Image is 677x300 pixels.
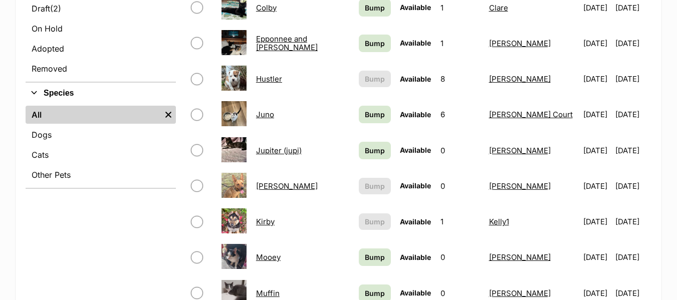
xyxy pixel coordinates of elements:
a: Cats [26,146,176,164]
a: Bump [359,248,390,266]
span: Available [400,217,431,226]
td: [DATE] [615,97,650,132]
span: Available [400,288,431,297]
a: Adopted [26,40,176,58]
a: [PERSON_NAME] [489,181,551,191]
span: Available [400,39,431,47]
span: Available [400,253,431,261]
a: Removed [26,60,176,78]
td: [DATE] [579,169,614,203]
a: Mooey [256,252,281,262]
a: Epponnee and [PERSON_NAME] [256,34,318,52]
span: Bump [365,181,385,191]
a: [PERSON_NAME] [489,74,551,84]
a: Bump [359,106,390,123]
img: Juno [221,101,247,126]
button: Bump [359,213,390,230]
td: [DATE] [615,204,650,239]
a: [PERSON_NAME] Court [489,110,573,119]
span: Bump [365,252,385,262]
span: Available [400,75,431,83]
span: Bump [365,74,385,84]
span: Available [400,181,431,190]
td: [DATE] [615,62,650,96]
td: [DATE] [579,26,614,61]
span: Bump [365,38,385,49]
a: Kelly1 [489,217,509,226]
a: [PERSON_NAME] [489,39,551,48]
a: Hustler [256,74,282,84]
a: Other Pets [26,166,176,184]
td: 6 [436,97,484,132]
a: Remove filter [161,106,176,124]
td: [DATE] [579,97,614,132]
a: Jupiter (jupi) [256,146,302,155]
a: Juno [256,110,274,119]
td: 0 [436,240,484,274]
a: Bump [359,142,390,159]
button: Bump [359,178,390,194]
button: Bump [359,71,390,87]
span: Bump [365,109,385,120]
a: Clare [489,3,508,13]
td: 1 [436,26,484,61]
span: Bump [365,288,385,298]
span: (2) [50,3,61,15]
a: Bump [359,35,390,52]
td: 0 [436,169,484,203]
a: [PERSON_NAME] [489,146,551,155]
button: Species [26,87,176,100]
td: [DATE] [579,133,614,168]
td: [DATE] [579,240,614,274]
td: [DATE] [615,26,650,61]
td: [DATE] [579,62,614,96]
a: Kirby [256,217,275,226]
span: Bump [365,145,385,156]
span: Available [400,3,431,12]
td: [DATE] [615,133,650,168]
td: [DATE] [615,240,650,274]
a: [PERSON_NAME] [489,288,551,298]
span: Available [400,146,431,154]
td: [DATE] [579,204,614,239]
a: On Hold [26,20,176,38]
span: Available [400,110,431,119]
td: 1 [436,204,484,239]
a: All [26,106,161,124]
span: Bump [365,216,385,227]
a: Muffin [256,288,280,298]
a: Dogs [26,126,176,144]
a: [PERSON_NAME] [256,181,318,191]
td: 8 [436,62,484,96]
a: [PERSON_NAME] [489,252,551,262]
div: Species [26,104,176,188]
td: 0 [436,133,484,168]
td: [DATE] [615,169,650,203]
span: Bump [365,3,385,13]
a: Colby [256,3,277,13]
